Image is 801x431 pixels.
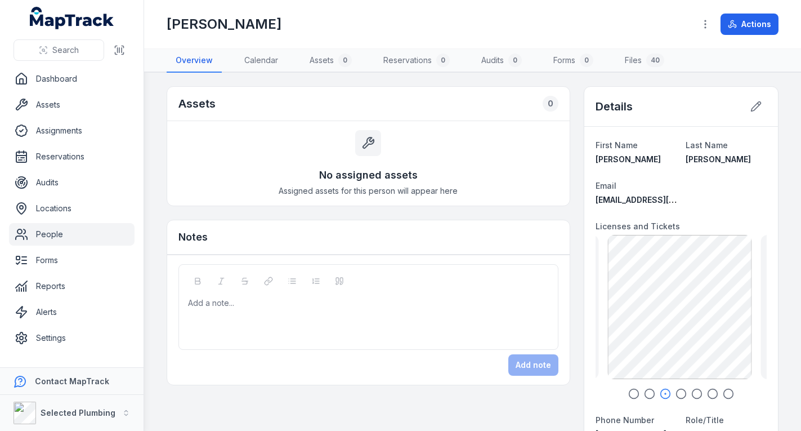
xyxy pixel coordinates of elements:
a: Assets [9,94,135,116]
a: Reservations [9,145,135,168]
span: [EMAIL_ADDRESS][DOMAIN_NAME] [596,195,731,205]
h3: No assigned assets [319,167,418,183]
div: 0 [436,54,450,67]
h2: Details [596,99,633,114]
span: [PERSON_NAME] [686,154,751,164]
button: Search [14,39,104,61]
a: MapTrack [30,7,114,29]
a: Assets0 [301,49,361,73]
a: Dashboard [9,68,135,90]
span: Email [596,181,616,190]
span: [PERSON_NAME] [596,154,661,164]
a: Calendar [235,49,287,73]
div: 0 [543,96,558,112]
span: Role/Title [686,415,724,425]
button: Actions [721,14,778,35]
a: Alerts [9,301,135,323]
a: Settings [9,327,135,349]
span: Search [52,45,79,56]
a: Overview [167,49,222,73]
strong: Contact MapTrack [35,376,109,386]
a: Reservations0 [374,49,459,73]
a: Files40 [616,49,673,73]
strong: Selected Plumbing [41,408,115,417]
span: Assigned assets for this person will appear here [279,185,458,197]
h3: Notes [178,229,208,245]
a: Reports [9,275,135,297]
a: Assignments [9,119,135,142]
div: 0 [580,54,593,67]
span: Phone Number [596,415,654,425]
div: 0 [508,54,522,67]
a: Forms [9,249,135,272]
a: Locations [9,197,135,220]
span: First Name [596,140,638,150]
a: Forms0 [544,49,602,73]
div: 40 [646,54,664,67]
a: Audits [9,171,135,194]
div: 0 [338,54,352,67]
a: Audits0 [472,49,531,73]
h2: Assets [178,96,216,112]
span: Last Name [686,140,728,150]
span: Licenses and Tickets [596,221,680,231]
a: People [9,223,135,246]
h1: [PERSON_NAME] [167,15,281,33]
